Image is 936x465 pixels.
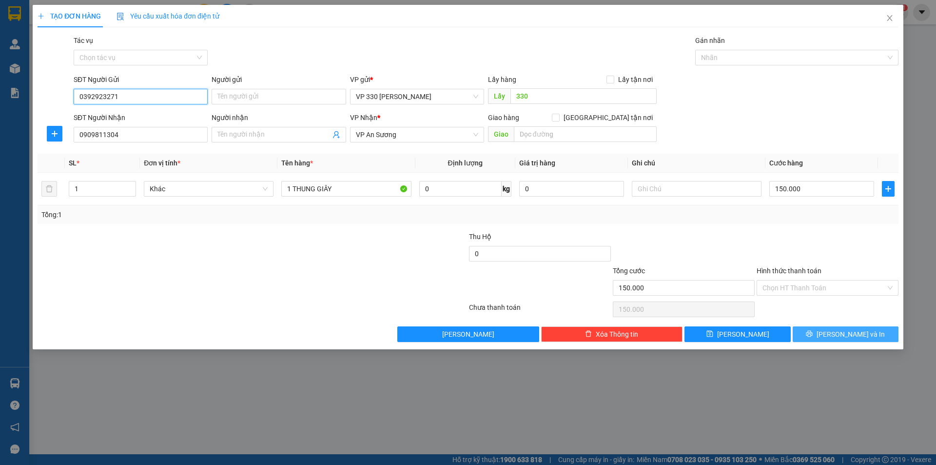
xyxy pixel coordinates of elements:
div: Tổng: 1 [41,209,361,220]
div: Người nhận [212,112,346,123]
b: Bến xe An Sương - Quận 12 [67,65,128,83]
span: kg [502,181,511,197]
input: VD: Bàn, Ghế [281,181,411,197]
button: deleteXóa Thông tin [541,326,683,342]
span: Giao [488,126,514,142]
div: SĐT Người Nhận [74,112,208,123]
span: Thu Hộ [469,233,491,241]
div: SĐT Người Gửi [74,74,208,85]
span: [PERSON_NAME] và In [817,329,885,340]
span: Giá trị hàng [519,159,555,167]
button: plus [47,126,62,142]
span: printer [806,330,813,338]
label: Tác vụ [74,37,93,44]
span: [PERSON_NAME] [717,329,769,340]
button: plus [882,181,895,197]
span: close [886,14,894,22]
span: VP An Sương [356,127,478,142]
span: Lấy [488,88,510,104]
div: Chưa thanh toán [468,302,612,319]
span: Giao hàng [488,114,519,121]
span: Lấy hàng [488,76,516,83]
button: delete [41,181,57,197]
span: Đơn vị tính [144,159,180,167]
span: plus [47,130,62,138]
span: [GEOGRAPHIC_DATA] tận nơi [560,112,657,123]
li: VP VP An Sương [67,53,130,63]
div: Người gửi [212,74,346,85]
span: Yêu cầu xuất hóa đơn điện tử [117,12,219,20]
span: plus [38,13,44,20]
label: Hình thức thanh toán [757,267,821,275]
li: VP VP 330 [PERSON_NAME] [5,53,67,74]
th: Ghi chú [628,154,765,173]
input: Dọc đường [510,88,657,104]
input: Ghi Chú [632,181,761,197]
span: Khác [150,182,268,196]
span: environment [67,65,74,72]
input: 0 [519,181,624,197]
span: Cước hàng [769,159,803,167]
button: Close [876,5,903,32]
button: save[PERSON_NAME] [684,326,790,342]
span: [PERSON_NAME] [442,329,494,340]
div: VP gửi [350,74,484,85]
label: Gán nhãn [695,37,725,44]
span: Lấy tận nơi [614,74,657,85]
span: SL [69,159,77,167]
span: Xóa Thông tin [596,329,638,340]
li: Tân Quang Dũng Thành Liên [5,5,141,41]
span: VP 330 Lê Duẫn [356,89,478,104]
span: plus [882,185,894,193]
span: TẠO ĐƠN HÀNG [38,12,101,20]
img: icon [117,13,124,20]
span: delete [585,330,592,338]
button: [PERSON_NAME] [397,326,539,342]
input: Dọc đường [514,126,657,142]
span: user-add [332,131,340,139]
button: printer[PERSON_NAME] và In [793,326,898,342]
span: VP Nhận [350,114,377,121]
span: save [706,330,713,338]
span: Tên hàng [281,159,313,167]
span: Tổng cước [613,267,645,275]
span: Định lượng [448,159,483,167]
